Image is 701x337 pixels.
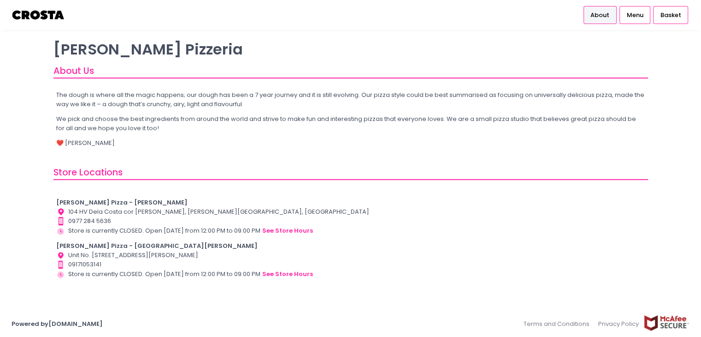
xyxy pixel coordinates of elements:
[56,198,188,207] b: [PERSON_NAME] Pizza - [PERSON_NAME]
[643,315,689,331] img: mcafee-secure
[56,260,645,269] div: 09171053141
[53,64,648,78] div: About Us
[583,6,617,24] a: About
[590,11,609,20] span: About
[660,11,681,20] span: Basket
[619,6,650,24] a: Menu
[262,226,313,236] button: see store hours
[56,114,645,132] p: We pick and choose the best ingredients from around the world and strive to make fun and interest...
[12,7,65,23] img: logo
[594,315,644,333] a: Privacy Policy
[524,315,594,333] a: Terms and Conditions
[53,166,648,180] div: Store Locations
[56,217,645,226] div: 0977 284 5636
[56,251,645,260] div: Unit No. [STREET_ADDRESS][PERSON_NAME]
[56,226,645,236] div: Store is currently CLOSED. Open [DATE] from 12:00 PM to 09:00 PM
[626,11,643,20] span: Menu
[56,90,645,108] p: The dough is where all the magic happens; our dough has been a 7 year journey and it is still evo...
[53,40,648,58] p: [PERSON_NAME] Pizzeria
[56,207,645,217] div: 104 HV Dela Costa cor [PERSON_NAME], [PERSON_NAME][GEOGRAPHIC_DATA], [GEOGRAPHIC_DATA]
[56,241,258,250] b: [PERSON_NAME] Pizza - [GEOGRAPHIC_DATA][PERSON_NAME]
[56,138,645,148] p: ❤️ [PERSON_NAME]
[12,319,103,328] a: Powered by[DOMAIN_NAME]
[262,269,313,279] button: see store hours
[56,269,645,279] div: Store is currently CLOSED. Open [DATE] from 12:00 PM to 09:00 PM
